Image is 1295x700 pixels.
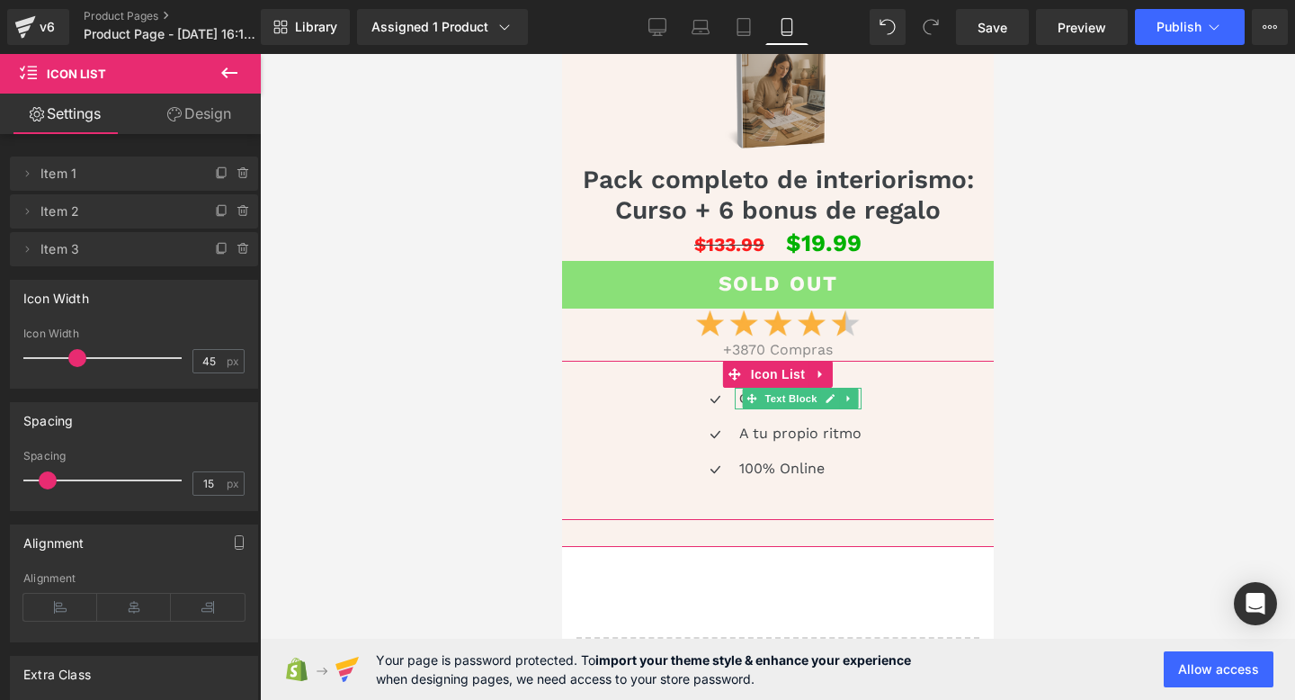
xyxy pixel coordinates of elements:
[870,9,906,45] button: Undo
[1058,18,1106,37] span: Preview
[23,450,245,462] div: Spacing
[636,9,679,45] a: Desktop
[1157,20,1201,34] span: Publish
[177,369,299,390] p: A tu propio ritmo
[23,525,85,551] div: Alignment
[277,334,296,355] a: Expand / Collapse
[679,9,722,45] a: Laptop
[376,651,911,688] span: Your page is password protected. To when designing pages, we need access to your store password.
[7,9,69,45] a: v6
[23,657,91,682] div: Extra Class
[47,67,106,81] span: Icon List
[23,281,89,306] div: Icon Width
[295,19,337,35] span: Library
[722,9,765,45] a: Tablet
[224,172,299,207] span: $19.99
[261,9,350,45] a: New Library
[84,9,290,23] a: Product Pages
[371,18,514,36] div: Assigned 1 Product
[36,15,58,39] div: v6
[1164,651,1273,687] button: Allow access
[913,9,949,45] button: Redo
[40,232,192,266] span: Item 3
[23,572,245,585] div: Alignment
[177,404,299,426] p: 100% Online
[40,194,192,229] span: Item 2
[23,403,73,428] div: Spacing
[595,652,911,668] strong: import your theme style & enhance your experience
[227,478,242,489] span: px
[765,9,808,45] a: Mobile
[1135,9,1245,45] button: Publish
[40,157,192,191] span: Item 1
[134,94,264,134] a: Design
[227,355,242,367] span: px
[247,307,271,334] a: Expand / Collapse
[177,337,286,352] span: Garantía 30 días
[135,625,297,661] a: Explore Blocks
[1036,9,1128,45] a: Preview
[156,218,276,242] span: Sold Out
[84,27,256,41] span: Product Page - [DATE] 16:18:38
[184,307,247,334] span: Icon List
[199,334,258,355] span: Text Block
[1234,582,1277,625] div: Open Intercom Messenger
[132,179,202,202] span: $133.99
[978,18,1007,37] span: Save
[1252,9,1288,45] button: More
[23,328,245,340] div: Icon Width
